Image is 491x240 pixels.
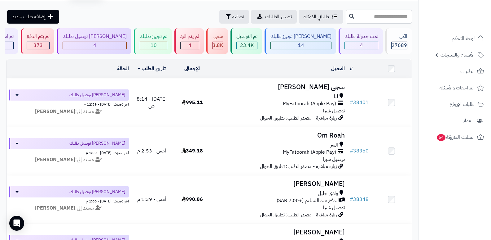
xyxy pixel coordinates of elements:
strong: [PERSON_NAME] [35,204,75,212]
span: الدفع عند التسليم (+7.00 SAR) [277,197,339,204]
div: 4 [345,42,378,49]
span: السر [331,142,338,149]
span: 14 [298,42,304,49]
span: # [350,196,353,203]
a: الكل27689 [384,28,413,54]
a: لم يتم الدفع 373 [20,28,55,54]
strong: [PERSON_NAME] [35,156,75,163]
span: توصيل شبرا [323,156,345,163]
h3: [PERSON_NAME] [215,229,345,236]
div: اخر تحديث: [DATE] - 1:00 م [9,149,129,156]
span: # [350,147,353,155]
a: #38348 [350,196,369,203]
a: المراجعات والأسئلة [422,80,487,95]
div: 10 [140,42,167,49]
a: الحالة [117,65,129,72]
span: [DATE] - 8:14 ص [137,95,167,110]
span: ليا [334,93,338,100]
div: مسند إلى: [4,156,134,163]
a: تمت جدولة طلبك 4 [337,28,384,54]
div: Open Intercom Messenger [9,216,24,231]
div: 4 [63,42,126,49]
a: تم التوصيل 23.4K [229,28,263,54]
div: [PERSON_NAME] تجهيز طلبك [270,33,331,40]
div: 3837 [213,42,223,49]
span: 349.18 [182,147,203,155]
div: 23443 [237,42,257,49]
a: الإجمالي [184,65,200,72]
a: العملاء [422,113,487,128]
div: 14 [271,42,331,49]
span: زيارة مباشرة - مصدر الطلب: تطبيق الجوال [260,163,337,170]
span: الطلبات [460,67,475,76]
div: مسند إلى: [4,108,134,115]
h3: سجى [PERSON_NAME] [215,84,345,91]
a: الطلبات [422,64,487,79]
div: اخر تحديث: [DATE] - 1:00 م [9,197,129,204]
div: الكل [391,33,407,40]
span: MyFatoorah (Apple Pay) [283,100,336,107]
div: تمت جدولة طلبك [344,33,378,40]
span: وادي جليل [318,190,338,197]
h3: [PERSON_NAME] [215,180,345,188]
a: السلات المتروكة54 [422,130,487,145]
span: العملاء [462,116,474,125]
span: توصيل شبرا [323,204,345,211]
div: مسند إلى: [4,205,134,212]
span: 990.86 [182,196,203,203]
div: 4 [181,42,199,49]
span: 4 [360,42,363,49]
span: 373 [33,42,43,49]
span: إضافة طلب جديد [12,13,46,20]
span: لوحة التحكم [452,34,475,43]
span: [PERSON_NAME] توصيل طلبك [69,189,125,195]
span: طلباتي المُوكلة [304,13,329,20]
span: تصدير الطلبات [265,13,292,20]
div: تم التوصيل [236,33,257,40]
button: تصفية [219,10,249,24]
div: [PERSON_NAME] توصيل طلبك [63,33,127,40]
span: 4 [93,42,96,49]
a: [PERSON_NAME] توصيل طلبك 4 [55,28,133,54]
span: 54 [437,134,445,141]
div: 373 [27,42,49,49]
a: تصدير الطلبات [251,10,297,24]
a: # [350,65,353,72]
a: طلباتي المُوكلة [299,10,343,24]
a: تاريخ الطلب [138,65,166,72]
a: [PERSON_NAME] تجهيز طلبك 14 [263,28,337,54]
span: زيارة مباشرة - مصدر الطلب: تطبيق الجوال [260,211,337,219]
span: 3.8K [213,42,223,49]
a: لوحة التحكم [422,31,487,46]
span: زيارة مباشرة - مصدر الطلب: تطبيق الجوال [260,114,337,122]
a: إضافة طلب جديد [7,10,59,24]
div: تم تجهيز طلبك [140,33,167,40]
span: 4 [188,42,191,49]
span: [PERSON_NAME] توصيل طلبك [69,140,125,147]
span: MyFatoorah (Apple Pay) [283,149,336,156]
span: السلات المتروكة [436,133,475,142]
a: العميل [331,65,345,72]
span: تصفية [232,13,244,20]
div: لم يتم الرد [180,33,199,40]
span: [PERSON_NAME] توصيل طلبك [69,92,125,98]
a: لم يتم الرد 4 [173,28,205,54]
div: لم يتم الدفع [27,33,50,40]
a: تم تجهيز طلبك 10 [133,28,173,54]
a: ملغي 3.8K [205,28,229,54]
span: أمس - 2:53 م [137,147,166,155]
span: # [350,99,353,106]
strong: [PERSON_NAME] [35,108,75,115]
span: المراجعات والأسئلة [440,84,475,92]
span: الأقسام والمنتجات [441,51,475,59]
div: اخر تحديث: [DATE] - 12:59 م [9,101,129,107]
span: 23.4K [240,42,254,49]
span: طلبات الإرجاع [449,100,475,109]
h3: Om Roah [215,132,345,139]
span: 27689 [392,42,407,49]
span: 10 [151,42,157,49]
a: #38350 [350,147,369,155]
div: ملغي [212,33,223,40]
a: #38401 [350,99,369,106]
a: طلبات الإرجاع [422,97,487,112]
